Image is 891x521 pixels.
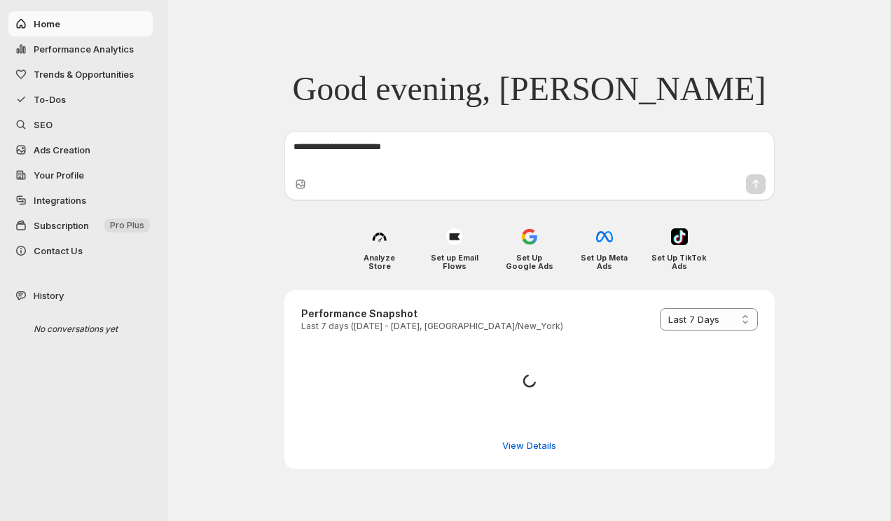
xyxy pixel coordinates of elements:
h4: Set Up TikTok Ads [651,253,707,270]
img: Set Up Google Ads icon [521,228,538,245]
button: Ads Creation [8,137,153,162]
button: Contact Us [8,238,153,263]
img: Analyze Store icon [371,228,388,245]
div: No conversations yet [22,317,156,342]
a: Integrations [8,188,153,213]
span: Home [34,18,60,29]
button: Performance Analytics [8,36,153,62]
a: SEO [8,112,153,137]
img: Set Up TikTok Ads icon [671,228,688,245]
span: Integrations [34,195,86,206]
button: Trends & Opportunities [8,62,153,87]
span: Contact Us [34,245,83,256]
button: Home [8,11,153,36]
h4: Set up Email Flows [427,253,482,270]
span: Your Profile [34,169,84,181]
span: View Details [502,438,556,452]
button: Subscription [8,213,153,238]
h4: Set Up Google Ads [502,253,557,270]
span: Subscription [34,220,89,231]
span: History [34,289,64,303]
span: Trends & Opportunities [34,69,134,80]
img: Set Up Meta Ads icon [596,228,613,245]
p: Last 7 days ([DATE] - [DATE], [GEOGRAPHIC_DATA]/New_York) [301,321,563,332]
button: View detailed performance [494,434,565,457]
span: Good evening, [PERSON_NAME] [293,69,766,109]
span: Ads Creation [34,144,90,155]
button: Upload image [293,177,308,191]
span: Performance Analytics [34,43,134,55]
span: Pro Plus [110,220,144,231]
span: SEO [34,119,53,130]
h4: Analyze Store [352,253,407,270]
h4: Set Up Meta Ads [576,253,632,270]
h3: Performance Snapshot [301,307,563,321]
button: To-Dos [8,87,153,112]
a: Your Profile [8,162,153,188]
span: To-Dos [34,94,66,105]
img: Set up Email Flows icon [446,228,463,245]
